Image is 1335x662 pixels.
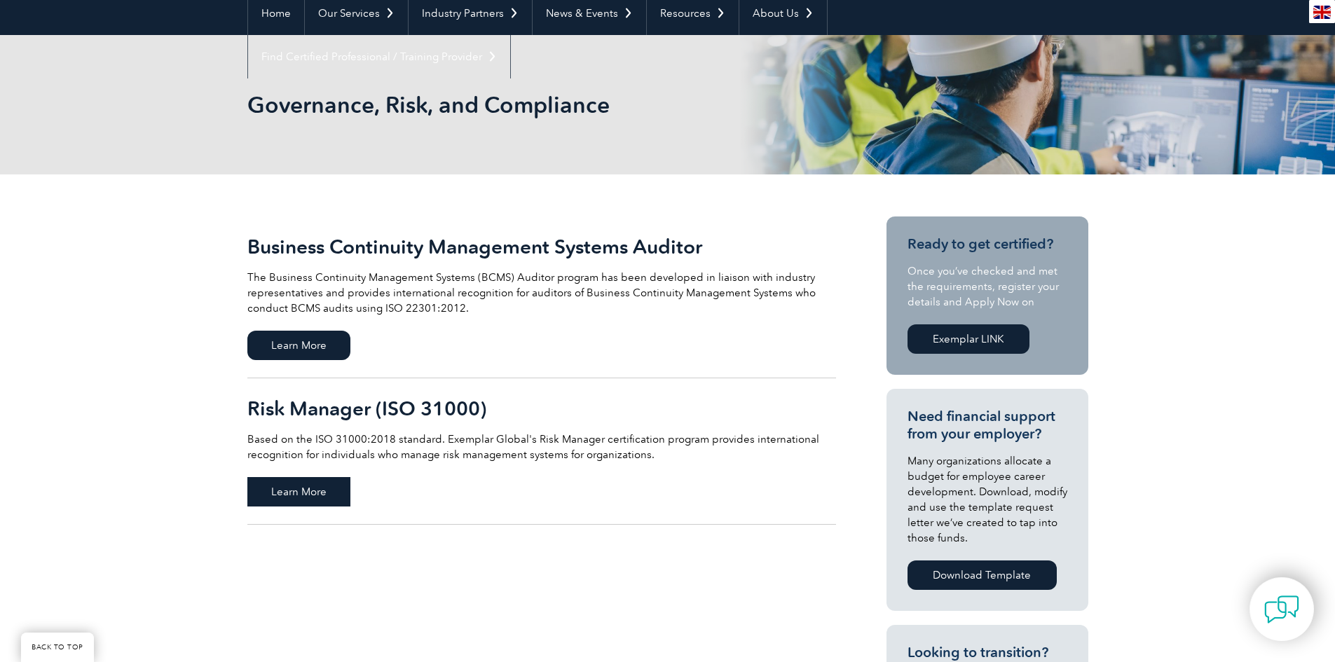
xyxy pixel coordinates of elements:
[247,397,836,420] h2: Risk Manager (ISO 31000)
[908,324,1029,354] a: Exemplar LINK
[908,235,1067,253] h3: Ready to get certified?
[908,453,1067,546] p: Many organizations allocate a budget for employee career development. Download, modify and use th...
[247,378,836,525] a: Risk Manager (ISO 31000) Based on the ISO 31000:2018 standard. Exemplar Global's Risk Manager cer...
[1313,6,1331,19] img: en
[908,560,1057,590] a: Download Template
[908,644,1067,661] h3: Looking to transition?
[247,477,350,506] span: Learn More
[247,432,836,462] p: Based on the ISO 31000:2018 standard. Exemplar Global's Risk Manager certification program provid...
[21,633,94,662] a: BACK TO TOP
[247,91,786,118] h1: Governance, Risk, and Compliance
[1264,592,1299,627] img: contact-chat.png
[247,235,836,258] h2: Business Continuity Management Systems Auditor
[247,216,836,378] a: Business Continuity Management Systems Auditor The Business Continuity Management Systems (BCMS) ...
[247,270,836,316] p: The Business Continuity Management Systems (BCMS) Auditor program has been developed in liaison w...
[908,408,1067,443] h3: Need financial support from your employer?
[247,331,350,360] span: Learn More
[248,35,510,78] a: Find Certified Professional / Training Provider
[908,263,1067,310] p: Once you’ve checked and met the requirements, register your details and Apply Now on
